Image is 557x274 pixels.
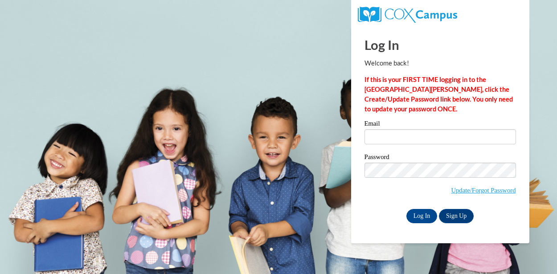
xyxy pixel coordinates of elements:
[365,154,516,163] label: Password
[365,120,516,129] label: Email
[451,187,516,194] a: Update/Forgot Password
[358,10,457,18] a: COX Campus
[439,209,474,223] a: Sign Up
[406,209,438,223] input: Log In
[365,58,516,68] p: Welcome back!
[365,36,516,54] h1: Log In
[358,7,457,23] img: COX Campus
[365,76,513,113] strong: If this is your FIRST TIME logging in to the [GEOGRAPHIC_DATA][PERSON_NAME], click the Create/Upd...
